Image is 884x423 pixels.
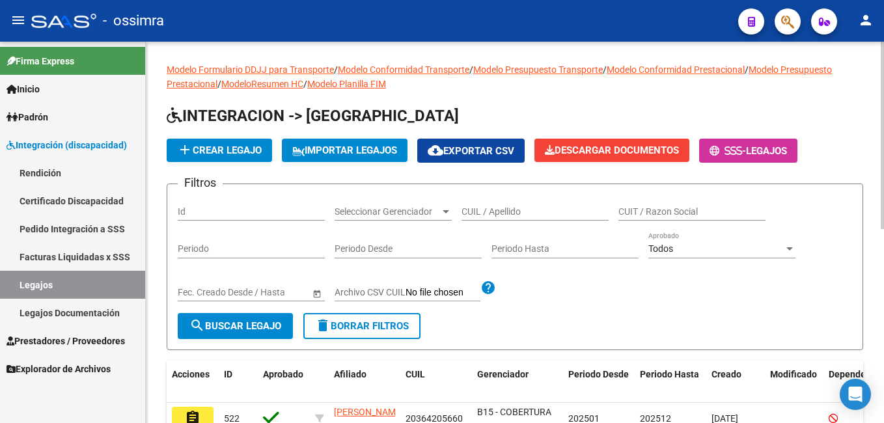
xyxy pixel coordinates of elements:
mat-icon: menu [10,12,26,28]
span: Archivo CSV CUIL [335,287,406,297]
span: CUIL [406,369,425,379]
datatable-header-cell: Gerenciador [472,361,563,403]
span: - ossimra [103,7,164,35]
span: Exportar CSV [428,145,514,157]
span: Integración (discapacidad) [7,138,127,152]
datatable-header-cell: Acciones [167,361,219,403]
span: Firma Express [7,54,74,68]
a: Modelo Conformidad Transporte [338,64,469,75]
datatable-header-cell: Modificado [765,361,823,403]
span: Legajos [746,145,787,157]
a: Modelo Conformidad Prestacional [607,64,745,75]
span: Gerenciador [477,369,529,379]
span: Inicio [7,82,40,96]
span: ID [224,369,232,379]
span: Prestadores / Proveedores [7,334,125,348]
button: Exportar CSV [417,139,525,163]
span: Periodo Desde [568,369,629,379]
span: Aprobado [263,369,303,379]
span: Todos [648,243,673,254]
span: - [710,145,746,157]
span: Explorador de Archivos [7,362,111,376]
datatable-header-cell: Aprobado [258,361,310,403]
span: Dependencia [829,369,883,379]
span: Modificado [770,369,817,379]
mat-icon: person [858,12,874,28]
span: Padrón [7,110,48,124]
input: Archivo CSV CUIL [406,287,480,299]
span: Acciones [172,369,210,379]
h3: Filtros [178,174,223,192]
span: IMPORTAR LEGAJOS [292,144,397,156]
datatable-header-cell: Periodo Desde [563,361,635,403]
button: Crear Legajo [167,139,272,162]
datatable-header-cell: Afiliado [329,361,400,403]
input: Fecha fin [236,287,300,298]
a: Modelo Presupuesto Transporte [473,64,603,75]
mat-icon: search [189,318,205,333]
button: IMPORTAR LEGAJOS [282,139,407,162]
span: Buscar Legajo [189,320,281,332]
span: Creado [711,369,741,379]
span: Borrar Filtros [315,320,409,332]
button: Open calendar [310,286,324,300]
mat-icon: cloud_download [428,143,443,158]
span: Descargar Documentos [545,144,679,156]
span: Seleccionar Gerenciador [335,206,440,217]
button: Descargar Documentos [534,139,689,162]
datatable-header-cell: ID [219,361,258,403]
span: INTEGRACION -> [GEOGRAPHIC_DATA] [167,107,459,125]
span: Afiliado [334,369,366,379]
mat-icon: delete [315,318,331,333]
mat-icon: add [177,142,193,157]
span: Periodo Hasta [640,369,699,379]
button: Buscar Legajo [178,313,293,339]
input: Fecha inicio [178,287,225,298]
datatable-header-cell: Creado [706,361,765,403]
datatable-header-cell: Periodo Hasta [635,361,706,403]
button: -Legajos [699,139,797,163]
a: Modelo Formulario DDJJ para Transporte [167,64,334,75]
a: ModeloResumen HC [221,79,303,89]
a: Modelo Planilla FIM [307,79,386,89]
div: Open Intercom Messenger [840,379,871,410]
mat-icon: help [480,280,496,295]
span: Crear Legajo [177,144,262,156]
button: Borrar Filtros [303,313,421,339]
datatable-header-cell: CUIL [400,361,472,403]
